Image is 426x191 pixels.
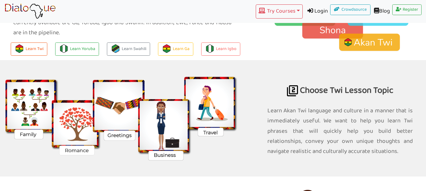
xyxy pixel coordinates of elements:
[287,85,298,96] img: africa language for business travel
[15,44,24,53] img: flag-ghana.106b55d9.png
[206,44,214,53] img: flag-nigeria.710e75b6.png
[267,106,413,156] p: Learn Akan Twi language and culture in a manner that is immediately useful. We want to help you l...
[60,44,68,53] img: flag-nigeria.710e75b6.png
[267,60,413,103] h2: Choose Twi Lesson Topic
[162,44,171,53] img: flag-ghana.106b55d9.png
[256,4,302,19] button: Try Courses
[392,4,422,15] a: Register
[201,42,240,56] a: Learn Igbo
[371,4,392,19] a: Blog
[330,4,371,15] a: Crowdsource
[158,42,193,56] a: Learn Ga
[303,4,330,19] a: Login
[11,42,47,56] button: Learn Twi
[55,42,99,56] a: Learn Yoruba
[4,3,56,19] img: learn African language platform app
[111,44,120,53] img: flag-tanzania.fe228584.png
[107,42,150,56] a: Learn Swahili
